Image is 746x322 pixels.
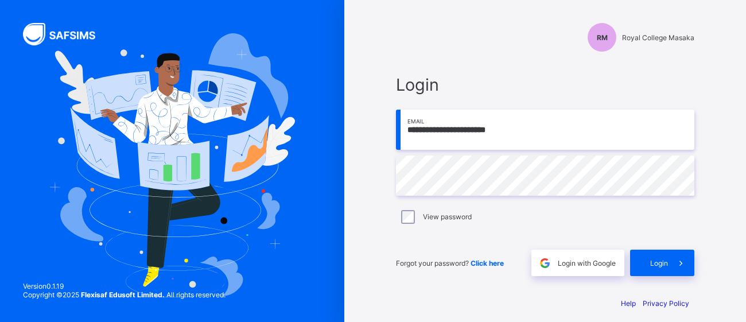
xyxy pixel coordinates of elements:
[423,212,472,221] label: View password
[396,259,504,267] span: Forgot your password?
[471,259,504,267] a: Click here
[538,257,551,270] img: google.396cfc9801f0270233282035f929180a.svg
[81,290,165,299] strong: Flexisaf Edusoft Limited.
[622,33,694,42] span: Royal College Masaka
[650,259,668,267] span: Login
[23,282,226,290] span: Version 0.1.19
[643,299,689,308] a: Privacy Policy
[597,33,608,42] span: RM
[621,299,636,308] a: Help
[49,33,295,298] img: Hero Image
[558,259,616,267] span: Login with Google
[23,290,226,299] span: Copyright © 2025 All rights reserved.
[396,75,694,95] span: Login
[23,23,109,45] img: SAFSIMS Logo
